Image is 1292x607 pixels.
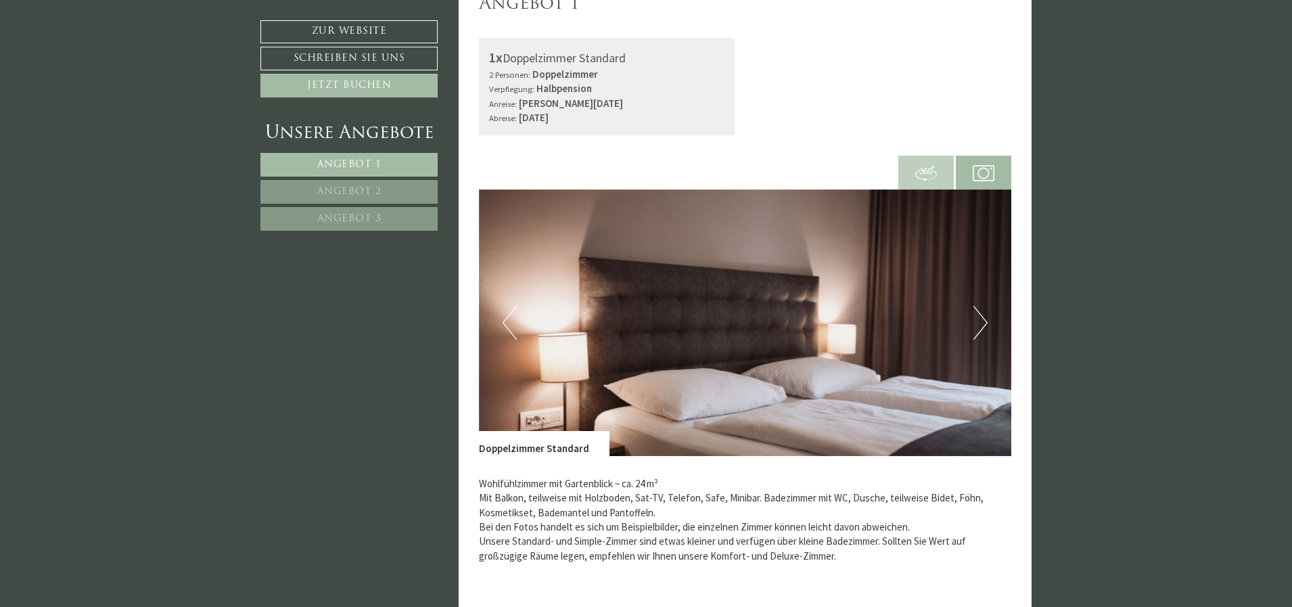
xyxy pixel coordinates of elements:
a: Zur Website [260,20,438,43]
small: Abreise: [489,112,517,123]
b: Doppelzimmer [532,68,598,81]
span: Angebot 1 [317,160,382,170]
div: Montis – Active Nature Spa [20,39,193,49]
b: 1x [489,49,503,66]
div: Doppelzimmer Standard [489,48,725,68]
a: Schreiben Sie uns [260,47,438,70]
div: Doppelzimmer Standard [479,431,609,455]
button: Senden [445,357,533,380]
small: 2 Personen: [489,69,530,80]
small: Anreise: [489,98,517,109]
b: Halbpension [536,82,592,95]
button: Previous [503,306,517,340]
img: image [479,189,1012,456]
small: 20:43 [20,63,193,72]
div: Dienstag [237,10,297,32]
button: Next [973,306,988,340]
span: Angebot 3 [317,214,382,224]
a: Jetzt buchen [260,74,438,97]
b: [DATE] [519,111,549,124]
img: camera.svg [973,162,994,184]
b: [PERSON_NAME][DATE] [519,97,623,110]
span: Angebot 2 [317,187,382,197]
p: Wohlfühlzimmer mit Gartenblick ~ ca. 24 m² Mit Balkon, teilweise mit Holzboden, Sat-TV, Telefon, ... [479,476,1012,564]
small: Verpflegung: [489,83,534,94]
img: 360-grad.svg [915,162,937,184]
div: Guten Tag, wie können wir Ihnen helfen? [10,36,200,74]
div: Unsere Angebote [260,121,438,146]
